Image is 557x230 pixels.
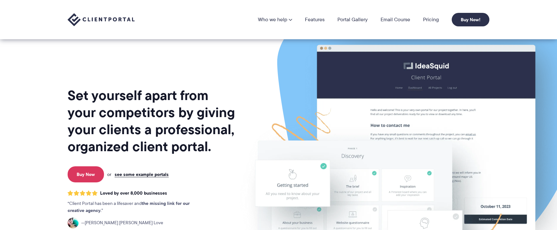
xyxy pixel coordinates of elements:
a: Who we help [258,17,292,22]
strong: the missing link for our creative agency [68,200,190,214]
a: Portal Gallery [337,17,368,22]
a: Buy Now! [452,13,489,26]
a: see some example portals [115,171,169,177]
h1: Set yourself apart from your competitors by giving your clients a professional, organized client ... [68,87,236,155]
span: or [107,171,111,177]
span: Loved by over 8,000 businesses [100,190,167,196]
p: Client Portal has been a lifesaver and . [68,200,203,214]
a: Buy Now [68,166,104,182]
a: Email Course [381,17,410,22]
span: [PERSON_NAME] [PERSON_NAME] Love [81,219,163,226]
a: Features [305,17,325,22]
a: Pricing [423,17,439,22]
